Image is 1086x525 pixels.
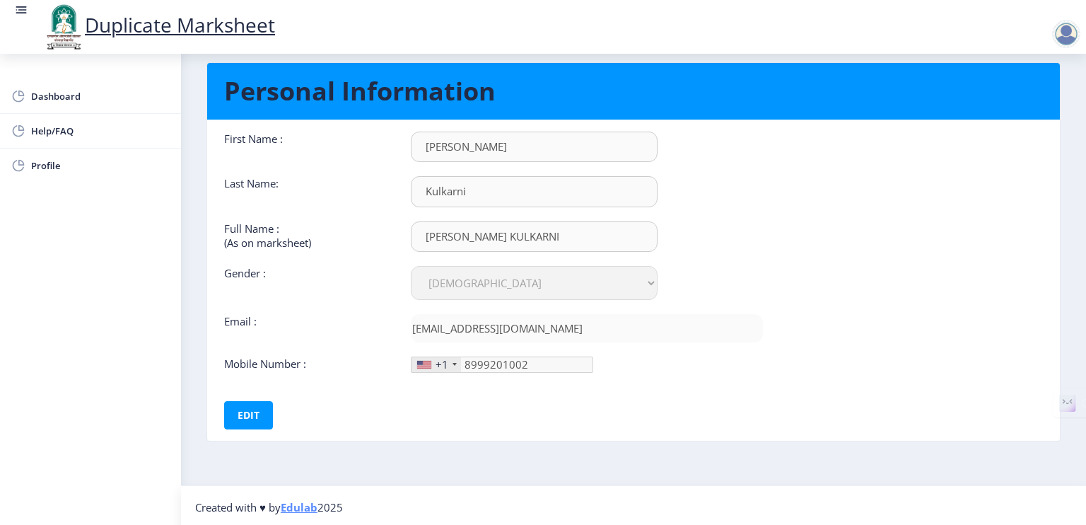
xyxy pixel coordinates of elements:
[31,122,170,139] span: Help/FAQ
[195,500,343,514] span: Created with ♥ by 2025
[436,357,448,371] div: +1
[224,401,273,429] button: Edit
[214,314,400,342] div: Email :
[31,157,170,174] span: Profile
[214,221,400,252] div: Full Name : (As on marksheet)
[42,3,85,51] img: logo
[214,176,400,207] div: Last Name:
[42,11,275,38] a: Duplicate Marksheet
[411,357,461,372] div: United States: +1
[411,357,593,373] input: Mobile No
[214,357,400,373] div: Mobile Number :
[214,266,400,300] div: Gender :
[214,132,400,162] div: First Name :
[281,500,317,514] a: Edulab
[31,88,170,105] span: Dashboard
[224,74,1043,108] h1: Personal Information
